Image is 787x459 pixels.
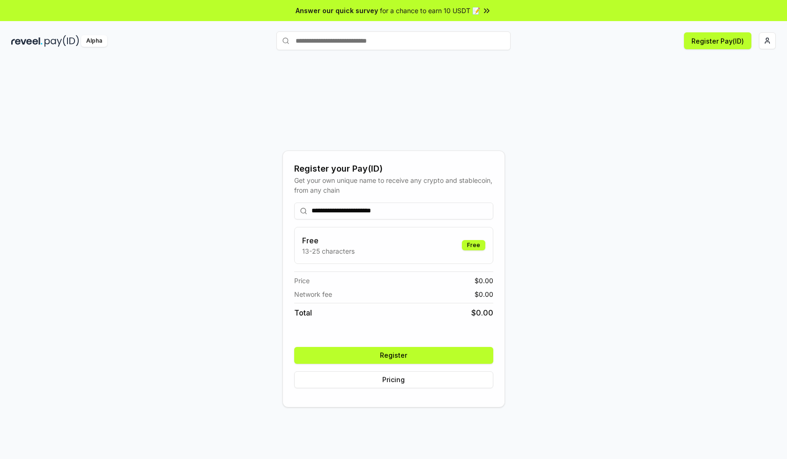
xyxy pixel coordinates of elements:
span: for a chance to earn 10 USDT 📝 [380,6,480,15]
p: 13-25 characters [302,246,355,256]
span: Network fee [294,289,332,299]
img: reveel_dark [11,35,43,47]
div: Free [462,240,485,250]
button: Register Pay(ID) [684,32,751,49]
button: Register [294,347,493,364]
span: Price [294,276,310,286]
div: Get your own unique name to receive any crypto and stablecoin, from any chain [294,175,493,195]
button: Pricing [294,371,493,388]
div: Register your Pay(ID) [294,162,493,175]
span: $ 0.00 [475,276,493,286]
span: Total [294,307,312,318]
img: pay_id [45,35,79,47]
div: Alpha [81,35,107,47]
span: $ 0.00 [471,307,493,318]
span: $ 0.00 [475,289,493,299]
h3: Free [302,235,355,246]
span: Answer our quick survey [296,6,378,15]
